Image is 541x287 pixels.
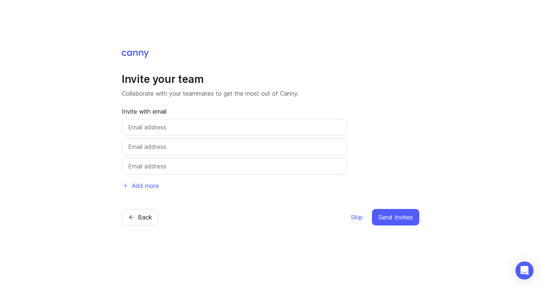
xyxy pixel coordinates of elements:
input: Email address [128,162,341,171]
button: Send Invites [372,209,419,225]
input: Email address [128,123,341,132]
button: Add more [122,177,159,194]
div: Open Intercom Messenger [515,261,533,279]
button: Skip [351,209,363,225]
span: Send Invites [378,213,413,222]
h1: Invite your team [122,72,419,86]
span: Add more [132,181,159,190]
input: Email address [128,142,341,151]
span: Skip [351,213,363,222]
img: Canny Home [122,51,149,58]
p: Invite with email [122,107,347,116]
button: Back [122,209,159,225]
span: Back [138,213,152,222]
p: Collaborate with your teammates to get the most out of Canny. [122,89,419,98]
